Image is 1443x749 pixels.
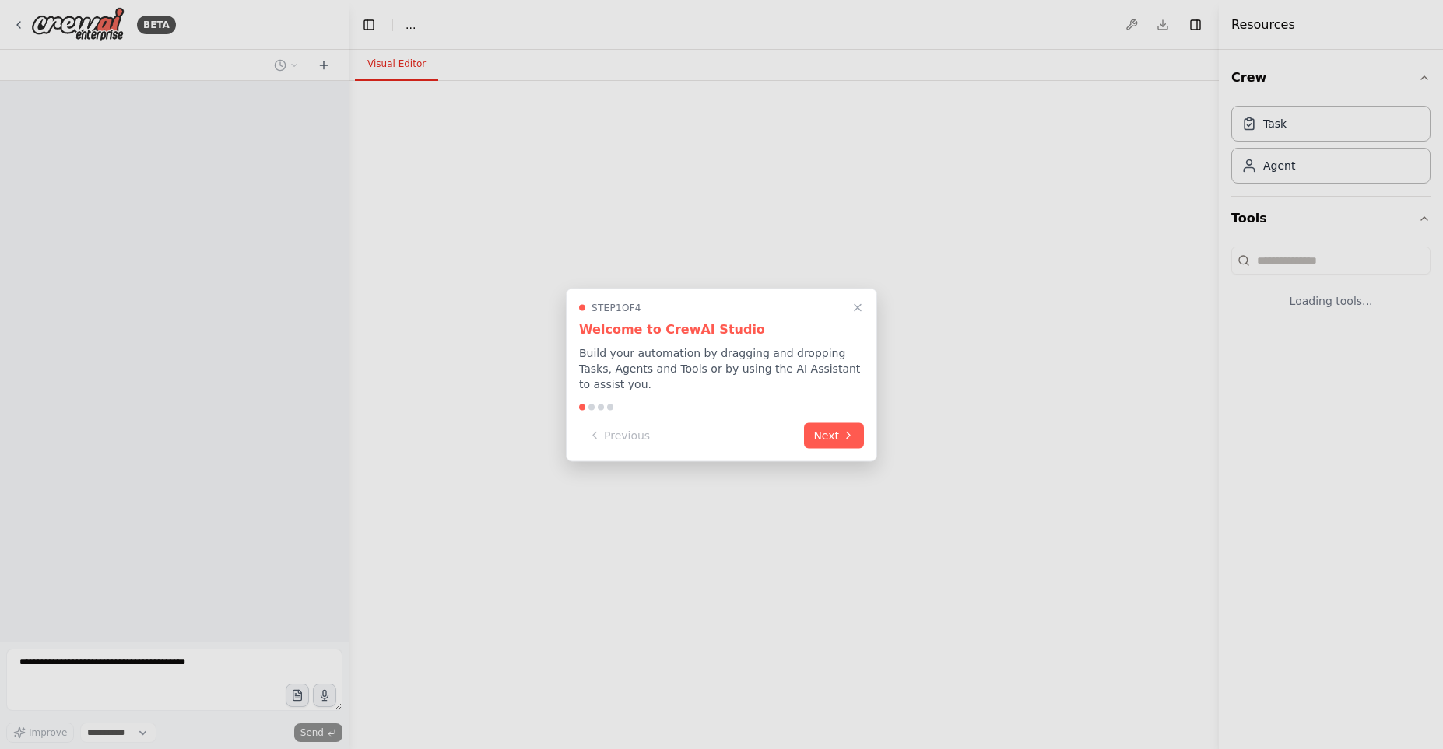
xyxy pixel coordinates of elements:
[358,14,380,36] button: Hide left sidebar
[579,422,659,448] button: Previous
[804,422,864,448] button: Next
[592,301,641,313] span: Step 1 of 4
[579,345,864,391] p: Build your automation by dragging and dropping Tasks, Agents and Tools or by using the AI Assista...
[848,298,867,317] button: Close walkthrough
[579,320,864,338] h3: Welcome to CrewAI Studio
